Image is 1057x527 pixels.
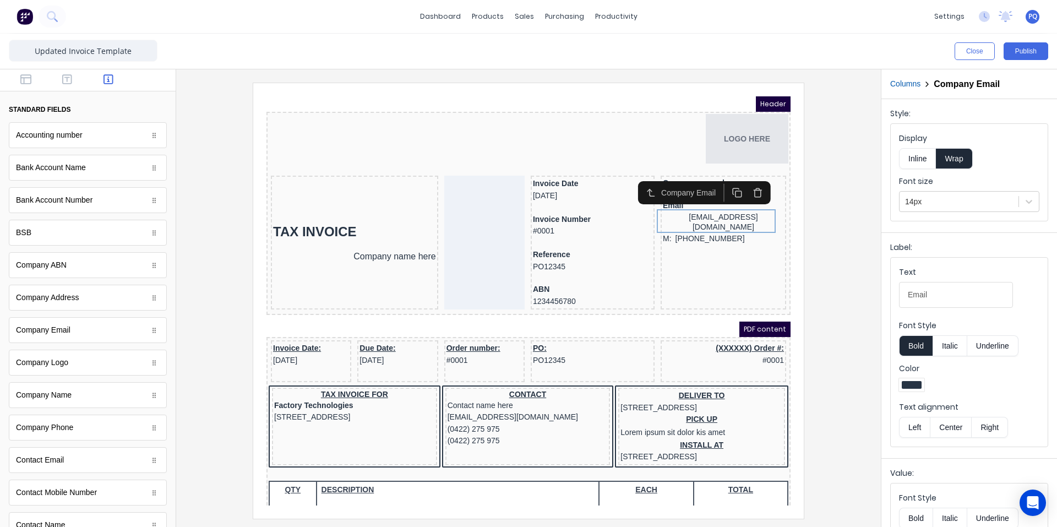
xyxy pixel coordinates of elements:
[590,8,643,25] div: productivity
[2,289,522,373] div: TAX INVOICE FORFactory Technologies[STREET_ADDRESS]CONTACTContact name here[EMAIL_ADDRESS][DOMAIN...
[890,242,1048,257] div: Label:
[16,227,31,238] div: BSB
[899,282,1013,308] input: Text
[899,335,933,356] button: Bold
[890,108,1048,123] div: Style:
[899,363,1039,374] label: Color
[93,246,169,270] div: Due Date:[DATE]
[899,492,1039,503] label: Font Style
[933,335,967,356] button: Italic
[955,42,995,60] button: Close
[473,225,524,241] span: PDF content
[354,317,516,343] div: PICK UPLorem ipsum sit dolor kis amet
[266,116,386,142] div: Invoice Number#0001
[9,317,167,343] div: Company Email
[2,78,522,216] div: TAX INVOICECompany name hereInvoice Date[DATE]Invoice Number#0001ReferencePO12345ABN1234456780Com...
[16,259,67,271] div: Company ABN
[181,294,342,303] div: CONTACT
[9,480,167,506] div: Contact Mobile Number
[374,87,395,105] button: Select parent
[16,324,70,336] div: Company Email
[972,417,1008,438] button: Right
[16,389,72,401] div: Company Name
[396,246,517,270] div: (XXXXXX) Order #:#0001
[9,40,157,62] input: Enter template name here
[266,187,386,211] div: ABN1234456780
[466,8,509,25] div: products
[8,315,168,327] div: [STREET_ADDRESS]
[266,82,386,105] div: Invoice Date[DATE]
[181,303,342,316] div: Contact name here
[395,90,454,102] div: Company Email
[481,87,501,105] button: Delete
[9,100,167,119] button: standard fields
[1028,12,1037,21] span: PQ
[899,417,930,438] button: Left
[934,79,1000,89] h2: Company Email
[266,246,386,270] div: PO:PO12345
[9,447,167,473] div: Contact Email
[2,243,522,289] div: Invoice Date:[DATE]Due Date:[DATE]Order number:#0001PO:PO12345(XXXXXX) Order #:#0001
[9,350,167,376] div: Company Logo
[180,246,256,270] div: Order number:#0001
[396,82,517,91] div: Company name here
[8,294,168,303] div: TAX INVOICE FOR
[396,104,517,137] div: Email[EMAIL_ADDRESS][DOMAIN_NAME]
[540,8,590,25] div: purchasing
[9,382,167,408] div: Company Name
[16,129,83,141] div: Accounting number
[17,8,33,25] img: Factory
[354,294,516,317] div: DELIVER TO[STREET_ADDRESS]
[2,18,522,67] div: LOGO HERE
[509,8,540,25] div: sales
[181,327,342,339] div: (0422) 275 975
[899,133,1039,144] label: Display
[9,220,167,246] div: BSB
[415,8,466,25] a: dashboard
[899,401,1039,412] label: Text alignment
[9,187,167,213] div: Bank Account Number
[930,417,972,438] button: Center
[9,155,167,181] div: Bank Account Name
[7,127,170,144] div: TAX INVOICE
[899,148,936,169] button: Inline
[899,176,1039,187] label: Font size
[396,137,517,149] div: M:[PHONE_NUMBER]
[9,285,167,311] div: Company Address
[7,155,170,166] div: Company name here
[181,339,342,351] div: (0422) 275 975
[890,78,920,90] button: Columns
[354,343,516,367] div: INSTALL AT[STREET_ADDRESS]
[16,357,68,368] div: Company Logo
[9,105,70,115] div: standard fields
[929,8,970,25] div: settings
[266,153,386,176] div: ReferencePO12345
[181,315,342,327] div: [EMAIL_ADDRESS][DOMAIN_NAME]
[967,335,1018,356] button: Underline
[936,148,972,169] button: Wrap
[8,303,168,316] div: Factory Technologies
[9,122,167,148] div: Accounting number
[16,487,97,498] div: Contact Mobile Number
[9,415,167,441] div: Company Phone
[890,468,1048,483] div: Value:
[899,267,1013,282] div: Text
[1004,42,1048,60] button: Publish
[9,252,167,278] div: Company ABN
[16,194,92,206] div: Bank Account Number
[460,87,481,105] button: Duplicate
[16,422,73,433] div: Company Phone
[899,320,1039,331] label: Font Style
[7,246,83,270] div: Invoice Date:[DATE]
[16,162,86,173] div: Bank Account Name
[1020,490,1046,516] div: Open Intercom Messenger
[16,454,64,466] div: Contact Email
[16,292,79,303] div: Company Address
